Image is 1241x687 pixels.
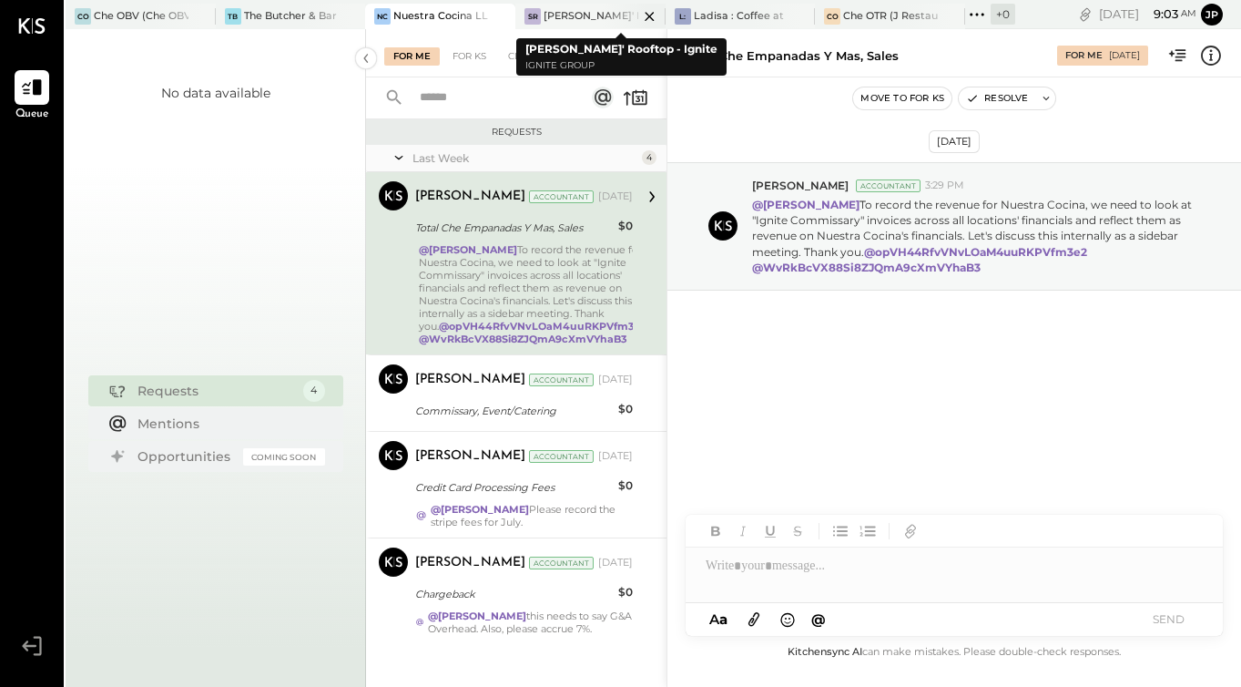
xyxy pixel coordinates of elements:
[137,447,234,466] div: Opportunities
[959,87,1035,109] button: Resolve
[137,382,294,400] div: Requests
[598,449,633,464] div: [DATE]
[758,519,782,543] button: Underline
[415,447,525,466] div: [PERSON_NAME]
[415,478,613,497] div: Credit Card Processing Fees
[786,519,809,543] button: Strikethrough
[864,245,1087,259] strong: @opVH44RfvVNvLOaM4uuRKPVfm3e2
[1099,5,1196,23] div: [DATE]
[731,519,755,543] button: Italic
[544,9,638,24] div: [PERSON_NAME]' Rooftop - Ignite
[598,556,633,570] div: [DATE]
[443,47,495,66] div: For KS
[675,8,691,25] div: L:
[419,333,627,345] strong: @WvRkBcVX88Si8ZJQmA9cXmVYhaB3
[415,219,613,237] div: Total Che Empanadas Y Mas, Sales
[1076,5,1094,24] div: copy link
[598,190,633,204] div: [DATE]
[75,8,91,25] div: CO
[412,150,637,166] div: Last Week
[843,9,938,24] div: Che OTR (J Restaurant LLC) - Ignite
[829,519,852,543] button: Unordered List
[375,126,657,138] div: Requests
[925,179,964,193] span: 3:29 PM
[415,554,525,572] div: [PERSON_NAME]
[1132,607,1205,631] button: SEND
[529,374,594,386] div: Accountant
[1109,49,1140,62] div: [DATE]
[415,402,613,420] div: Commissary, Event/Catering
[704,610,733,630] button: Aa
[525,42,717,56] b: [PERSON_NAME]' Rooftop - Ignite
[415,188,525,206] div: [PERSON_NAME]
[15,107,49,123] span: Queue
[618,583,633,601] div: $0
[704,519,727,543] button: Bold
[529,190,594,203] div: Accountant
[428,610,633,635] div: this needs to say G&A Overhead. Also, please accrue 7%.
[856,519,880,543] button: Ordered List
[137,415,316,433] div: Mentions
[856,179,921,192] div: Accountant
[1201,4,1223,26] button: jp
[419,243,646,345] div: To record the revenue for Nuestra Cocina, we need to look at "Ignite Commissary" invoices across ...
[598,373,633,387] div: [DATE]
[752,261,981,274] strong: @WvRkBcVX88Si8ZJQmA9cXmVYhaB3
[991,4,1015,25] div: + 0
[94,9,188,24] div: Che OBV (Che OBV LLC) - Ignite
[1142,5,1178,23] span: 9 : 03
[529,557,594,569] div: Accountant
[899,519,922,543] button: Add URL
[686,47,899,65] div: Total Che Empanadas Y Mas, Sales
[225,8,241,25] div: TB
[499,47,555,66] div: Closed
[642,150,656,165] div: 4
[529,450,594,463] div: Accountant
[419,243,517,256] strong: @[PERSON_NAME]
[243,448,325,466] div: Coming Soon
[719,610,727,628] span: a
[1181,7,1196,20] span: am
[524,8,541,25] div: SR
[806,608,831,631] button: @
[618,217,633,235] div: $0
[824,8,840,25] div: CO
[431,503,529,516] strong: @[PERSON_NAME]
[428,610,526,622] strong: @[PERSON_NAME]
[384,47,440,66] div: For Me
[431,503,633,528] div: Please record the stripe fees for July.
[303,380,325,402] div: 4
[853,87,951,109] button: Move to for ks
[415,585,613,603] div: Chargeback
[244,9,339,24] div: The Butcher & Barrel (L Argento LLC) - [GEOGRAPHIC_DATA]
[618,477,633,495] div: $0
[415,371,525,389] div: [PERSON_NAME]
[752,197,1203,275] p: To record the revenue for Nuestra Cocina, we need to look at "Ignite Commissary" invoices across ...
[929,130,980,153] div: [DATE]
[618,400,633,418] div: $0
[393,9,488,24] div: Nuestra Cocina LLC - [GEOGRAPHIC_DATA]
[161,84,270,102] div: No data available
[1,70,63,123] a: Queue
[811,610,826,628] span: @
[752,178,849,193] span: [PERSON_NAME]
[752,198,860,211] strong: @[PERSON_NAME]
[525,58,717,74] p: Ignite Group
[1065,49,1103,62] div: For Me
[439,320,646,333] strong: @opVH44RfvVNvLOaM4uuRKPVfm3e2
[694,9,788,24] div: Ladisa : Coffee at Lola's
[374,8,391,25] div: NC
